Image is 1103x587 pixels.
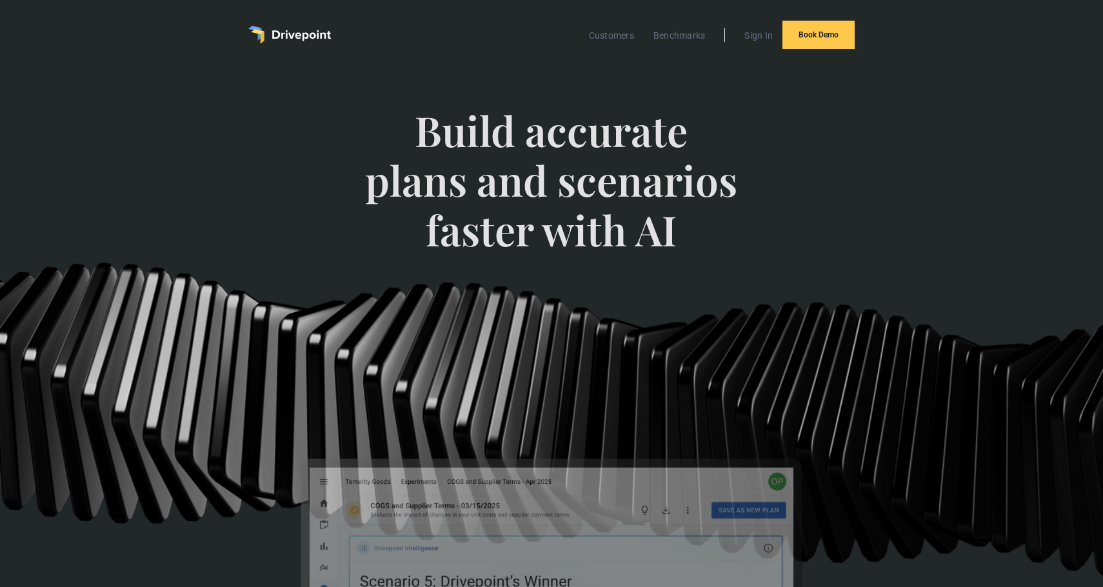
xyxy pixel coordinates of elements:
[248,26,331,44] a: home
[363,106,741,280] span: Build accurate plans and scenarios faster with AI
[647,27,712,44] a: Benchmarks
[738,27,779,44] a: Sign In
[582,27,641,44] a: Customers
[782,21,855,49] a: Book Demo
